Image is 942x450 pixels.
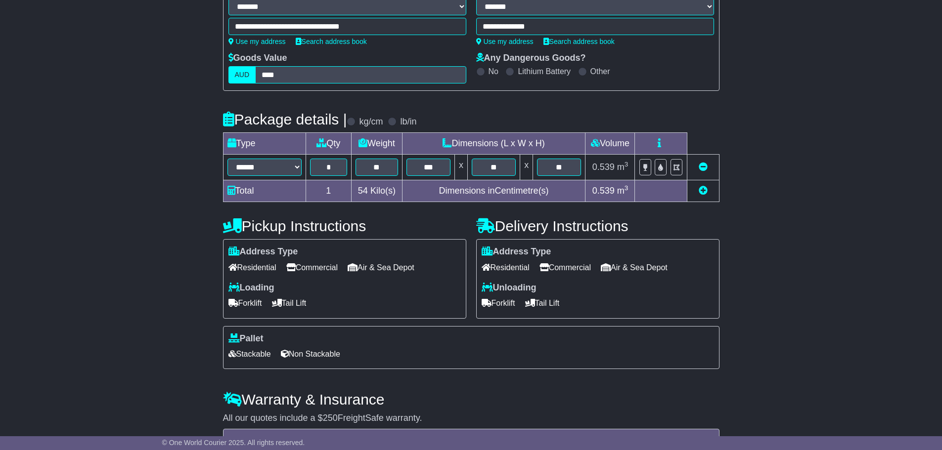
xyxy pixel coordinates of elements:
[223,111,347,127] h4: Package details |
[402,180,585,202] td: Dimensions in Centimetre(s)
[272,295,307,311] span: Tail Lift
[476,38,534,45] a: Use my address
[625,161,628,168] sup: 3
[359,117,383,127] label: kg/cm
[306,180,352,202] td: 1
[476,53,586,64] label: Any Dangerous Goods?
[525,295,560,311] span: Tail Lift
[625,184,628,192] sup: 3
[281,346,340,362] span: Non Stackable
[592,186,615,196] span: 0.539
[539,260,591,275] span: Commercial
[699,162,708,172] a: Remove this item
[228,295,262,311] span: Forklift
[228,346,271,362] span: Stackable
[585,133,635,155] td: Volume
[162,439,305,447] span: © One World Courier 2025. All rights reserved.
[592,162,615,172] span: 0.539
[520,155,533,180] td: x
[699,186,708,196] a: Add new item
[323,413,338,423] span: 250
[482,295,515,311] span: Forklift
[543,38,615,45] a: Search address book
[352,133,403,155] td: Weight
[286,260,338,275] span: Commercial
[228,66,256,83] label: AUD
[223,218,466,234] h4: Pickup Instructions
[306,133,352,155] td: Qty
[223,413,719,424] div: All our quotes include a $ FreightSafe warranty.
[358,186,368,196] span: 54
[352,180,403,202] td: Kilo(s)
[223,133,306,155] td: Type
[223,391,719,408] h4: Warranty & Insurance
[454,155,467,180] td: x
[402,133,585,155] td: Dimensions (L x W x H)
[228,53,287,64] label: Goods Value
[476,218,719,234] h4: Delivery Instructions
[228,260,276,275] span: Residential
[518,67,571,76] label: Lithium Battery
[228,246,298,257] label: Address Type
[482,283,537,293] label: Unloading
[489,67,498,76] label: No
[228,333,264,344] label: Pallet
[617,186,628,196] span: m
[228,38,286,45] a: Use my address
[348,260,414,275] span: Air & Sea Depot
[400,117,416,127] label: lb/in
[482,260,530,275] span: Residential
[617,162,628,172] span: m
[482,246,551,257] label: Address Type
[590,67,610,76] label: Other
[223,180,306,202] td: Total
[601,260,668,275] span: Air & Sea Depot
[296,38,367,45] a: Search address book
[228,283,274,293] label: Loading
